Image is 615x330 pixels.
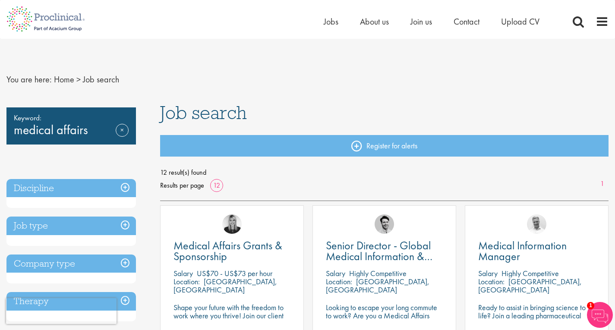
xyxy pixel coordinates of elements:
img: Thomas Pinnock [375,214,394,234]
span: Medical Affairs Grants & Sponsorship [173,238,282,264]
span: 12 result(s) found [160,166,609,179]
h3: Therapy [6,292,136,311]
span: Location: [478,277,505,286]
img: Chatbot [587,302,613,328]
span: Keyword: [14,112,129,124]
span: Location: [173,277,200,286]
a: About us [360,16,389,27]
span: Senior Director - Global Medical Information & Medical Affairs [326,238,432,274]
a: Register for alerts [160,135,609,157]
h3: Company type [6,255,136,273]
a: 12 [210,181,223,190]
span: Job search [160,101,247,124]
a: Medical Affairs Grants & Sponsorship [173,240,290,262]
span: You are here: [6,74,52,85]
span: Medical Information Manager [478,238,567,264]
a: Join us [410,16,432,27]
p: US$70 - US$73 per hour [197,268,272,278]
h3: Job type [6,217,136,235]
span: 1 [587,302,594,309]
a: Upload CV [501,16,539,27]
span: Salary [326,268,345,278]
img: Janelle Jones [222,214,242,234]
a: 1 [596,179,609,189]
div: medical affairs [6,107,136,145]
span: Location: [326,277,352,286]
a: Contact [454,16,479,27]
p: [GEOGRAPHIC_DATA], [GEOGRAPHIC_DATA] [173,277,277,295]
a: Jobs [324,16,338,27]
span: Job search [83,74,119,85]
span: > [76,74,81,85]
span: Results per page [160,179,204,192]
a: Remove [116,124,129,149]
h3: Discipline [6,179,136,198]
a: breadcrumb link [54,74,74,85]
span: Salary [173,268,193,278]
a: Senior Director - Global Medical Information & Medical Affairs [326,240,443,262]
p: [GEOGRAPHIC_DATA], [GEOGRAPHIC_DATA] [478,277,582,295]
iframe: reCAPTCHA [6,298,117,324]
span: Salary [478,268,498,278]
p: [GEOGRAPHIC_DATA], [GEOGRAPHIC_DATA] [326,277,429,295]
p: Highly Competitive [349,268,407,278]
p: Highly Competitive [501,268,559,278]
a: Medical Information Manager [478,240,595,262]
img: Joshua Bye [527,214,546,234]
